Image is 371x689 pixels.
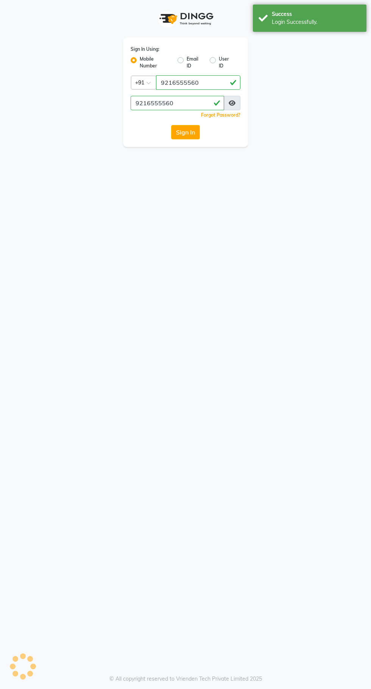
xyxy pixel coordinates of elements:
div: Success [272,10,361,18]
a: Forgot Password? [201,112,240,118]
label: Mobile Number [140,56,171,69]
img: logo1.svg [155,8,216,30]
label: User ID [219,56,234,69]
div: Login Successfully. [272,18,361,26]
button: Sign In [171,125,200,139]
input: Username [131,96,224,110]
label: Sign In Using: [131,46,159,53]
input: Username [156,75,240,90]
label: Email ID [187,56,204,69]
